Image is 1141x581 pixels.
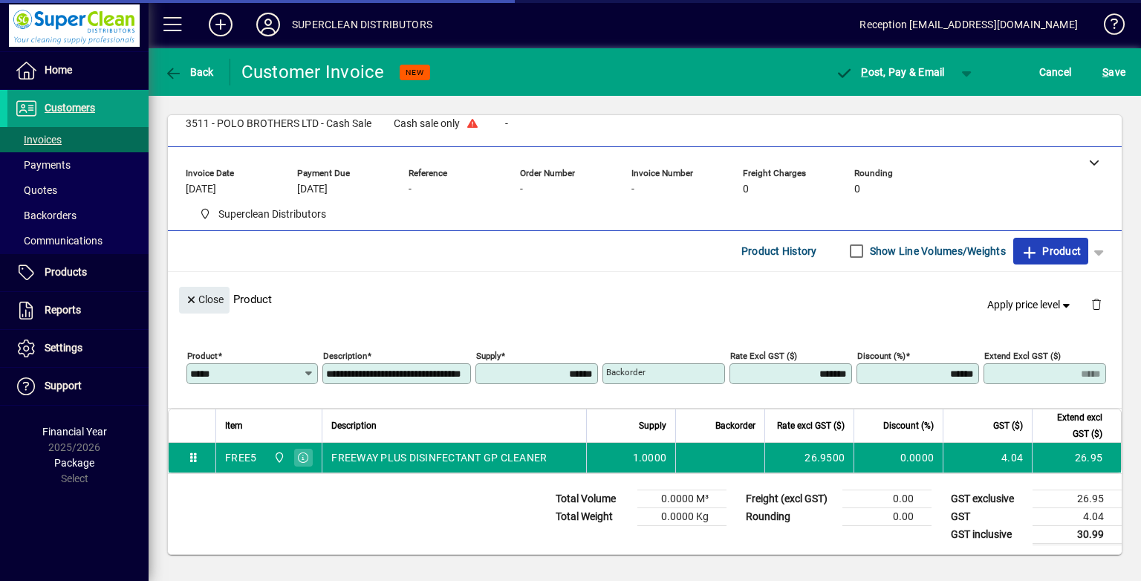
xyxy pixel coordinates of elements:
mat-label: Extend excl GST ($) [984,350,1061,360]
span: Item [225,418,243,434]
span: Invoices [15,134,62,146]
a: Payments [7,152,149,178]
button: Save [1099,59,1129,85]
td: Rounding [738,507,842,525]
mat-label: Backorder [606,367,646,377]
span: Discount (%) [883,418,934,434]
span: Customers [45,102,95,114]
span: Quotes [15,184,57,196]
td: 4.04 [943,443,1032,473]
span: 0 [743,184,749,195]
span: - [520,184,523,195]
button: Cancel [1036,59,1076,85]
a: Invoices [7,127,149,152]
span: - [409,184,412,195]
span: - [631,184,634,195]
td: 26.95 [1032,443,1121,473]
span: Back [164,66,214,78]
span: Financial Year [42,426,107,438]
td: GST exclusive [943,490,1033,507]
span: Extend excl GST ($) [1041,409,1102,442]
span: FREEWAY PLUS DISINFECTANT GP CLEANER [331,450,547,465]
a: Support [7,368,149,405]
mat-label: Rate excl GST ($) [730,350,797,360]
td: 0.00 [842,507,932,525]
div: Customer Invoice [241,60,385,84]
td: Total Weight [548,507,637,525]
td: 4.04 [1033,507,1122,525]
span: 3511 - POLO BROTHERS LTD - Cash Sale [186,118,371,130]
span: GST ($) [993,418,1023,434]
div: SUPERCLEAN DISTRIBUTORS [292,13,432,36]
span: ave [1102,60,1125,84]
span: Superclean Distributors [270,449,287,466]
span: [DATE] [186,184,216,195]
td: Total Volume [548,490,637,507]
button: Product [1013,238,1088,264]
span: Apply price level [987,297,1073,313]
span: Superclean Distributors [193,205,332,224]
a: Products [7,254,149,291]
td: GST [943,507,1033,525]
a: Quotes [7,178,149,203]
td: 0.00 [842,490,932,507]
td: 0.0000 M³ [637,490,726,507]
span: Reports [45,304,81,316]
button: Apply price level [981,291,1079,318]
span: P [861,66,868,78]
td: 0.0000 Kg [637,507,726,525]
span: Backorders [15,210,77,221]
span: 1.0000 [633,450,667,465]
app-page-header-button: Delete [1079,297,1114,311]
span: Close [185,288,224,312]
span: Support [45,380,82,392]
span: NEW [406,68,424,77]
a: Communications [7,228,149,253]
td: Freight (excl GST) [738,490,842,507]
app-page-header-button: Close [175,293,233,306]
button: Profile [244,11,292,38]
span: Products [45,266,87,278]
span: S [1102,66,1108,78]
a: Settings [7,330,149,367]
td: 30.99 [1033,525,1122,544]
a: Backorders [7,203,149,228]
td: GST inclusive [943,525,1033,544]
td: 0.0000 [854,443,943,473]
div: Reception [EMAIL_ADDRESS][DOMAIN_NAME] [859,13,1078,36]
span: Cancel [1039,60,1072,84]
button: Close [179,287,230,314]
mat-label: Product [187,350,218,360]
span: - [505,118,508,130]
button: Delete [1079,287,1114,322]
button: Product History [735,238,823,264]
span: Superclean Distributors [218,207,326,222]
app-page-header-button: Back [149,59,230,85]
span: Payments [15,159,71,171]
div: Product [168,272,1122,326]
span: ost, Pay & Email [836,66,945,78]
span: Cash sale only [394,118,460,130]
span: Communications [15,235,103,247]
span: Rate excl GST ($) [777,418,845,434]
div: FREE5 [225,450,256,465]
a: Home [7,52,149,89]
a: Reports [7,292,149,329]
span: [DATE] [297,184,328,195]
span: Product History [741,239,817,263]
span: Package [54,457,94,469]
span: Settings [45,342,82,354]
span: 0 [854,184,860,195]
td: 26.95 [1033,490,1122,507]
mat-label: Discount (%) [857,350,906,360]
span: Product [1021,239,1081,263]
button: Add [197,11,244,38]
div: 26.9500 [774,450,845,465]
a: Knowledge Base [1093,3,1122,51]
label: Show Line Volumes/Weights [867,244,1006,259]
mat-label: Supply [476,350,501,360]
span: Home [45,64,72,76]
span: Description [331,418,377,434]
button: Post, Pay & Email [828,59,952,85]
span: Backorder [715,418,755,434]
